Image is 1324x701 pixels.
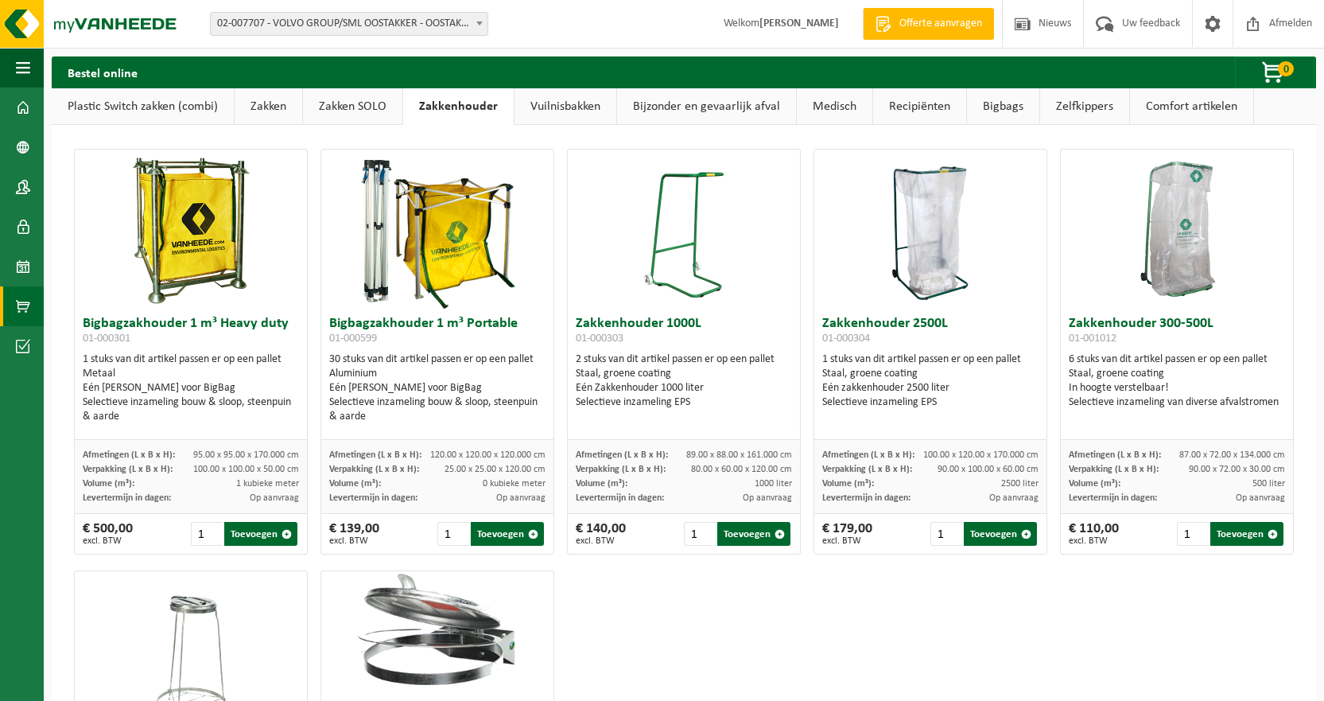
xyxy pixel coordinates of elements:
span: Verpakking (L x B x H): [1069,465,1159,474]
input: 1 [930,522,962,546]
img: 01-000304 [891,150,970,309]
div: Selectieve inzameling van diverse afvalstromen [1069,395,1286,410]
button: Toevoegen [964,522,1037,546]
div: € 139,00 [329,522,379,546]
span: excl. BTW [1069,536,1119,546]
a: Medisch [797,88,872,125]
span: Levertermijn in dagen: [576,493,664,503]
img: 01-000307 [321,571,554,687]
div: Staal, groene coating [576,367,793,381]
div: € 140,00 [576,522,626,546]
span: Levertermijn in dagen: [83,493,171,503]
span: 89.00 x 88.00 x 161.000 cm [686,450,792,460]
button: Toevoegen [717,522,790,546]
span: 90.00 x 100.00 x 60.00 cm [938,465,1039,474]
span: Afmetingen (L x B x H): [83,450,175,460]
div: Eén zakkenhouder 2500 liter [822,381,1039,395]
span: 90.00 x 72.00 x 30.00 cm [1189,465,1285,474]
span: Afmetingen (L x B x H): [822,450,914,460]
div: Aluminium [329,367,546,381]
div: 1 stuks van dit artikel passen er op een pallet [822,352,1039,410]
div: 30 stuks van dit artikel passen er op een pallet [329,352,546,424]
h3: Bigbagzakhouder 1 m³ Heavy duty [83,317,300,349]
div: Staal, groene coating [1069,367,1286,381]
span: 80.00 x 60.00 x 120.00 cm [691,465,792,474]
span: 0 [1278,61,1294,76]
img: 01-001012 [1097,150,1256,309]
a: Zakken SOLO [303,88,402,125]
h3: Zakkenhouder 2500L [822,317,1039,349]
img: 01-000303 [644,150,724,309]
div: Eén Zakkenhouder 1000 liter [576,381,793,395]
span: Afmetingen (L x B x H): [329,450,421,460]
span: 120.00 x 120.00 x 120.000 cm [430,450,546,460]
h3: Zakkenhouder 1000L [576,317,793,349]
div: Selectieve inzameling EPS [822,395,1039,410]
span: Volume (m³): [1069,479,1120,489]
button: Toevoegen [471,522,544,546]
span: Afmetingen (L x B x H): [576,450,668,460]
div: Selectieve inzameling EPS [576,395,793,410]
img: 01-000599 [358,150,517,309]
span: excl. BTW [822,536,872,546]
div: Staal, groene coating [822,367,1039,381]
div: € 110,00 [1069,522,1119,546]
span: Op aanvraag [743,493,792,503]
a: Zelfkippers [1040,88,1129,125]
span: Op aanvraag [989,493,1039,503]
span: Verpakking (L x B x H): [576,465,666,474]
span: Op aanvraag [1236,493,1285,503]
h3: Bigbagzakhouder 1 m³ Portable [329,317,546,349]
div: In hoogte verstelbaar! [1069,381,1286,395]
span: 01-001012 [1069,333,1116,345]
span: Levertermijn in dagen: [329,493,417,503]
h2: Bestel online [52,56,153,88]
a: Comfort artikelen [1130,88,1253,125]
input: 1 [437,522,469,546]
span: 01-000301 [83,333,130,345]
span: 100.00 x 120.00 x 170.000 cm [923,450,1039,460]
div: Metaal [83,367,300,381]
span: Verpakking (L x B x H): [83,465,173,474]
span: Volume (m³): [329,479,381,489]
span: 95.00 x 95.00 x 170.000 cm [193,450,299,460]
span: Op aanvraag [250,493,299,503]
span: 25.00 x 25.00 x 120.00 cm [445,465,546,474]
span: 1000 liter [755,479,792,489]
span: 87.00 x 72.00 x 134.000 cm [1179,450,1285,460]
strong: [PERSON_NAME] [759,18,839,29]
div: 1 stuks van dit artikel passen er op een pallet [83,352,300,424]
span: Op aanvraag [496,493,546,503]
span: Offerte aanvragen [895,16,986,32]
div: 6 stuks van dit artikel passen er op een pallet [1069,352,1286,410]
div: Selectieve inzameling bouw & sloop, steenpuin & aarde [329,395,546,424]
a: Bigbags [967,88,1039,125]
div: Eén [PERSON_NAME] voor BigBag [329,381,546,395]
input: 1 [191,522,223,546]
span: 2500 liter [1001,479,1039,489]
img: 01-000301 [111,150,270,309]
span: 02-007707 - VOLVO GROUP/SML OOSTAKKER - OOSTAKKER [211,13,487,35]
h3: Zakkenhouder 300-500L [1069,317,1286,349]
input: 1 [1177,522,1209,546]
a: Vuilnisbakken [514,88,616,125]
div: € 500,00 [83,522,133,546]
span: 1 kubieke meter [236,479,299,489]
a: Zakken [235,88,302,125]
span: 02-007707 - VOLVO GROUP/SML OOSTAKKER - OOSTAKKER [210,12,488,36]
div: 2 stuks van dit artikel passen er op een pallet [576,352,793,410]
span: Afmetingen (L x B x H): [1069,450,1161,460]
a: Offerte aanvragen [863,8,994,40]
span: Levertermijn in dagen: [1069,493,1157,503]
div: Selectieve inzameling bouw & sloop, steenpuin & aarde [83,395,300,424]
a: Bijzonder en gevaarlijk afval [617,88,796,125]
div: Eén [PERSON_NAME] voor BigBag [83,381,300,395]
button: Toevoegen [1210,522,1283,546]
span: 0 kubieke meter [483,479,546,489]
span: Volume (m³): [576,479,627,489]
span: 500 liter [1252,479,1285,489]
input: 1 [684,522,716,546]
span: excl. BTW [83,536,133,546]
a: Recipiënten [873,88,966,125]
span: Verpakking (L x B x H): [329,465,419,474]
